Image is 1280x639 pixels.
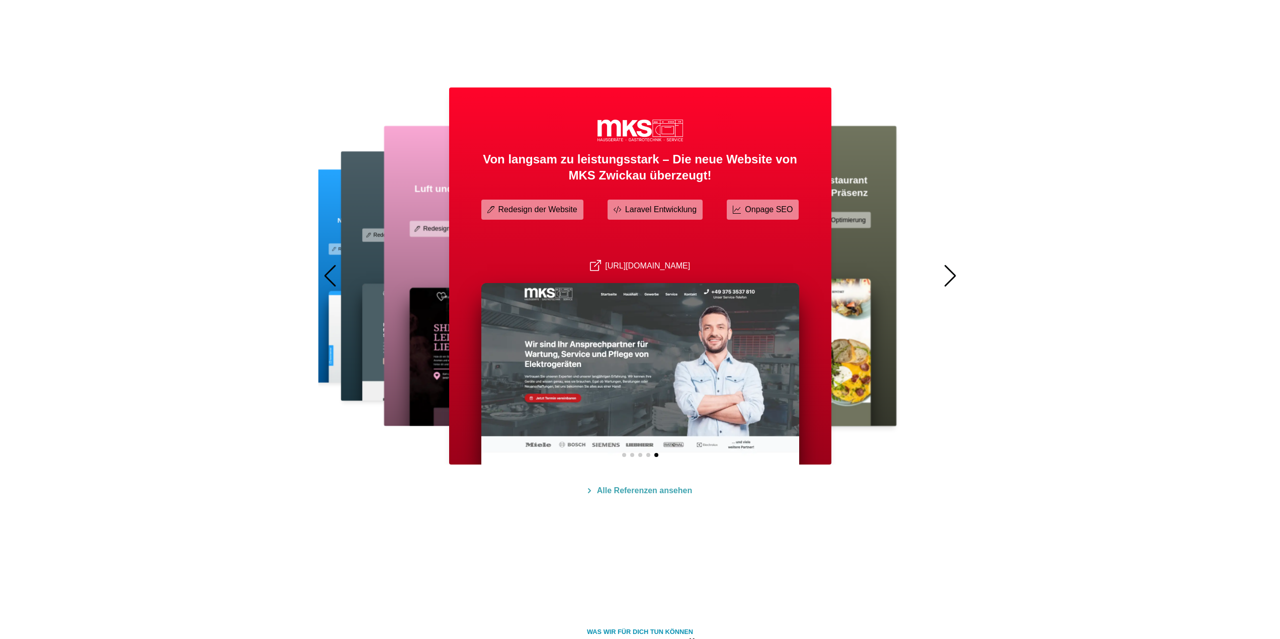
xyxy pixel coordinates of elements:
[498,204,577,216] p: Redesign der Website
[745,204,793,216] p: Onpage SEO
[362,197,572,218] h3: [PERSON_NAME], sicherer, besser – Das [GEOGRAPHIC_DATA] mit neuem Design!
[481,151,799,184] h3: Von langsam zu leistungsstark – Die neue Website von MKS Zwickau überzeugt!
[374,231,396,239] p: Redesign
[338,246,357,253] p: Redesign
[590,261,690,270] a: [URL][DOMAIN_NAME]
[625,204,697,216] p: Laravel Entwicklung
[588,485,591,497] img: Sehen Sie sich unseren Blog an
[328,216,508,234] h3: Neue Website, neue Möglichkeiten – Erfolgreicher Relaunch für Die Deutsche Römerin!
[318,485,962,497] a: Alle Referenzen ansehen
[409,182,662,208] h3: Luft und Liebe Leipzig – Einzigartiges Ambiente, jetzt mit neuem Design!
[587,628,693,635] small: Was wir für Dich tun können
[423,224,450,234] p: Redesign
